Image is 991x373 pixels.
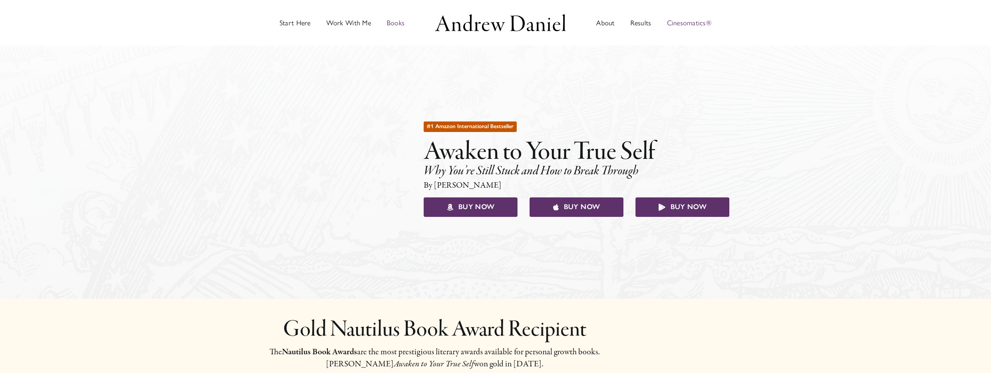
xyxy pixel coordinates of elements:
[326,19,371,26] span: Work With Me
[458,203,495,211] span: Buy Now
[667,19,712,26] span: Cinesomatics®
[432,12,569,33] img: Andrew Daniel Logo
[387,2,405,44] a: Discover books written by Andrew Daniel
[326,2,371,44] a: Work with Andrew in groups or private sessions
[280,19,311,26] span: Start Here
[596,19,614,26] span: About
[424,179,729,192] p: By [PERSON_NAME]
[671,203,707,211] span: Buy Now
[630,19,651,26] span: Results
[630,2,651,44] a: Results
[387,19,405,26] span: Books
[424,197,518,217] a: Buy Now
[282,346,357,358] strong: Nautilus Book Awards
[262,346,607,370] p: The are the most pres­ti­gious lit­er­ary awards avail­able for per­son­al growth books. [PERSON_...
[424,162,639,179] em: Why You’re Still Stuck and How to Break Through
[394,358,474,370] em: Awaken to Your True Self
[564,203,600,211] span: Buy Now
[596,2,614,44] a: About
[262,318,607,342] h2: Gold Nautilus Book Award Recipient
[635,197,729,217] a: Buy Now
[667,2,712,44] a: Cinesomatics®
[530,197,623,217] a: Buy Now
[424,136,729,169] h1: Awaken to Your True Self
[280,2,311,44] a: Start Here
[424,121,517,132] i: #1 Amazon International Bestseller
